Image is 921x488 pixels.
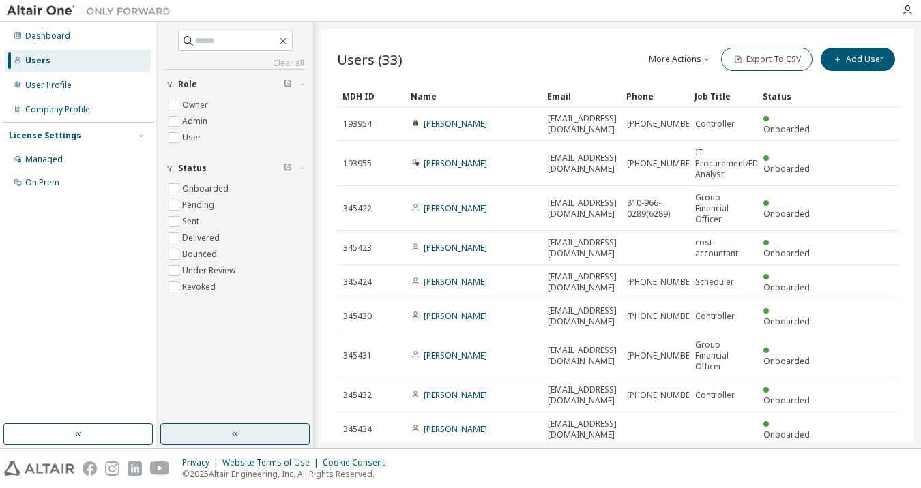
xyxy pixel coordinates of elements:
span: Role [178,79,197,90]
button: More Actions [647,48,713,71]
img: youtube.svg [150,461,170,476]
span: [EMAIL_ADDRESS][DOMAIN_NAME] [548,113,617,135]
span: 345430 [343,311,372,322]
a: [PERSON_NAME] [424,276,487,288]
span: Clear filter [284,79,292,90]
a: [PERSON_NAME] [424,350,487,361]
span: [EMAIL_ADDRESS][DOMAIN_NAME] [548,345,617,367]
span: Onboarded [763,208,810,219]
div: Phone [626,85,684,107]
a: [PERSON_NAME] [424,310,487,322]
label: User [182,129,204,146]
div: License Settings [9,130,81,141]
div: Cookie Consent [323,457,393,468]
span: 193955 [343,158,372,169]
div: User Profile [25,80,72,91]
span: [EMAIL_ADDRESS][DOMAIN_NAME] [548,418,617,440]
span: 193954 [343,119,372,129]
span: [EMAIL_ADDRESS][DOMAIN_NAME] [548,237,617,259]
span: Onboarded [763,429,810,440]
a: Clear all [166,58,304,69]
span: Group Financial Officer [695,192,751,225]
img: instagram.svg [105,461,119,476]
span: cost accountant [695,237,751,259]
span: Onboarded [763,316,810,327]
button: Export To CSV [721,48,813,71]
label: Sent [182,213,202,230]
a: [PERSON_NAME] [424,157,487,169]
div: Privacy [182,457,222,468]
span: Clear filter [284,163,292,174]
div: Managed [25,154,63,165]
span: 345423 [343,243,372,254]
label: Delivered [182,230,222,246]
span: [PHONE_NUMBER] [627,277,697,288]
span: Controller [695,119,735,129]
button: Role [166,70,304,100]
button: Status [166,153,304,183]
span: [PHONE_NUMBER] [627,311,697,322]
span: [PHONE_NUMBER] [627,119,697,129]
span: [PHONE_NUMBER] [627,390,697,401]
button: Add User [821,48,895,71]
span: Controller [695,311,735,322]
p: © 2025 Altair Engineering, Inc. All Rights Reserved. [182,468,393,480]
a: [PERSON_NAME] [424,242,487,254]
div: MDH ID [342,85,400,107]
span: 345431 [343,350,372,361]
img: altair_logo.svg [4,461,74,476]
label: Pending [182,197,217,213]
div: Status [763,85,820,107]
span: Controller [695,390,735,401]
div: Website Terms of Use [222,457,323,468]
div: On Prem [25,177,59,188]
a: [PERSON_NAME] [424,389,487,401]
a: [PERSON_NAME] [424,118,487,129]
div: Company Profile [25,104,90,115]
span: Scheduler [695,277,734,288]
label: Owner [182,97,211,113]
span: IT Procurement/EDI Analyst [695,147,761,180]
span: Onboarded [763,247,810,259]
span: Onboarded [763,355,810,367]
span: 345434 [343,424,372,435]
img: facebook.svg [83,461,97,476]
label: Admin [182,113,210,129]
a: [PERSON_NAME] [424,202,487,214]
span: [EMAIL_ADDRESS][DOMAIN_NAME] [548,384,617,406]
div: Dashboard [25,31,70,42]
span: Onboarded [763,395,810,406]
span: Group Financial Officer [695,339,751,372]
span: Users (33) [337,50,403,69]
a: [PERSON_NAME] [424,423,487,435]
label: Under Review [182,262,238,279]
div: Name [411,85,536,107]
span: 810-966-0289(6289) [627,198,683,219]
label: Revoked [182,279,218,295]
span: [EMAIL_ADDRESS][DOMAIN_NAME] [548,305,617,327]
img: Altair One [7,4,177,18]
span: Onboarded [763,163,810,174]
span: [EMAIL_ADDRESS][DOMAIN_NAME] [548,271,617,293]
div: Email [547,85,615,107]
span: Status [178,163,207,174]
span: [PHONE_NUMBER] [627,158,697,169]
span: Onboarded [763,123,810,135]
div: Job Title [695,85,752,107]
span: [EMAIL_ADDRESS][DOMAIN_NAME] [548,153,617,174]
span: 345432 [343,390,372,401]
span: 345424 [343,277,372,288]
span: 345422 [343,203,372,214]
label: Onboarded [182,181,231,197]
div: Users [25,55,50,66]
label: Bounced [182,246,220,262]
span: Onboarded [763,281,810,293]
span: [PHONE_NUMBER] [627,350,697,361]
span: [EMAIL_ADDRESS][DOMAIN_NAME] [548,198,617,219]
img: linkedin.svg [128,461,142,476]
